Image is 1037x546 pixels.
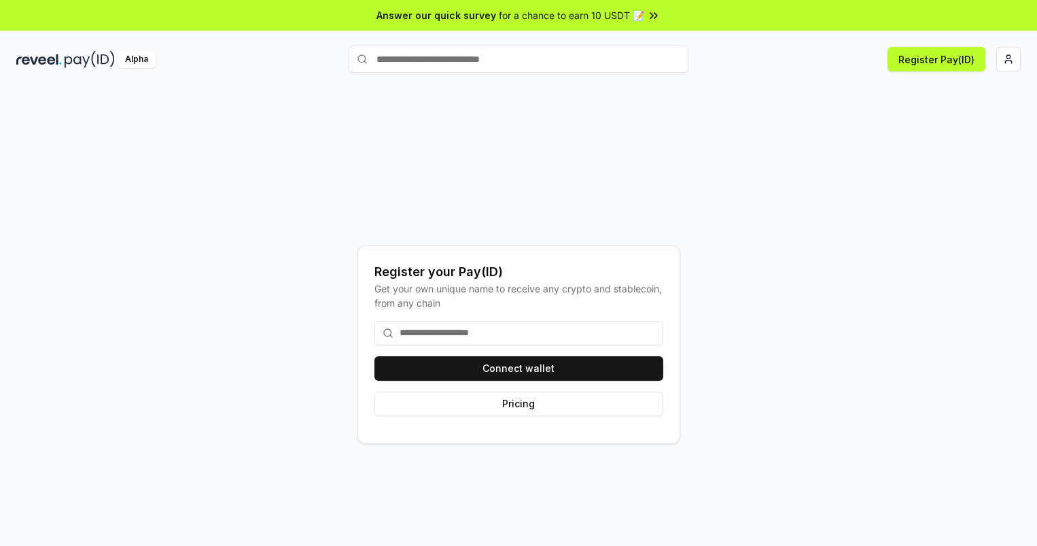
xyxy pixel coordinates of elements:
div: Get your own unique name to receive any crypto and stablecoin, from any chain [374,281,663,310]
img: reveel_dark [16,51,62,68]
button: Connect wallet [374,356,663,381]
img: pay_id [65,51,115,68]
button: Pricing [374,392,663,416]
div: Register your Pay(ID) [374,262,663,281]
span: Answer our quick survey [376,8,496,22]
span: for a chance to earn 10 USDT 📝 [499,8,644,22]
div: Alpha [118,51,156,68]
button: Register Pay(ID) [887,47,985,71]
